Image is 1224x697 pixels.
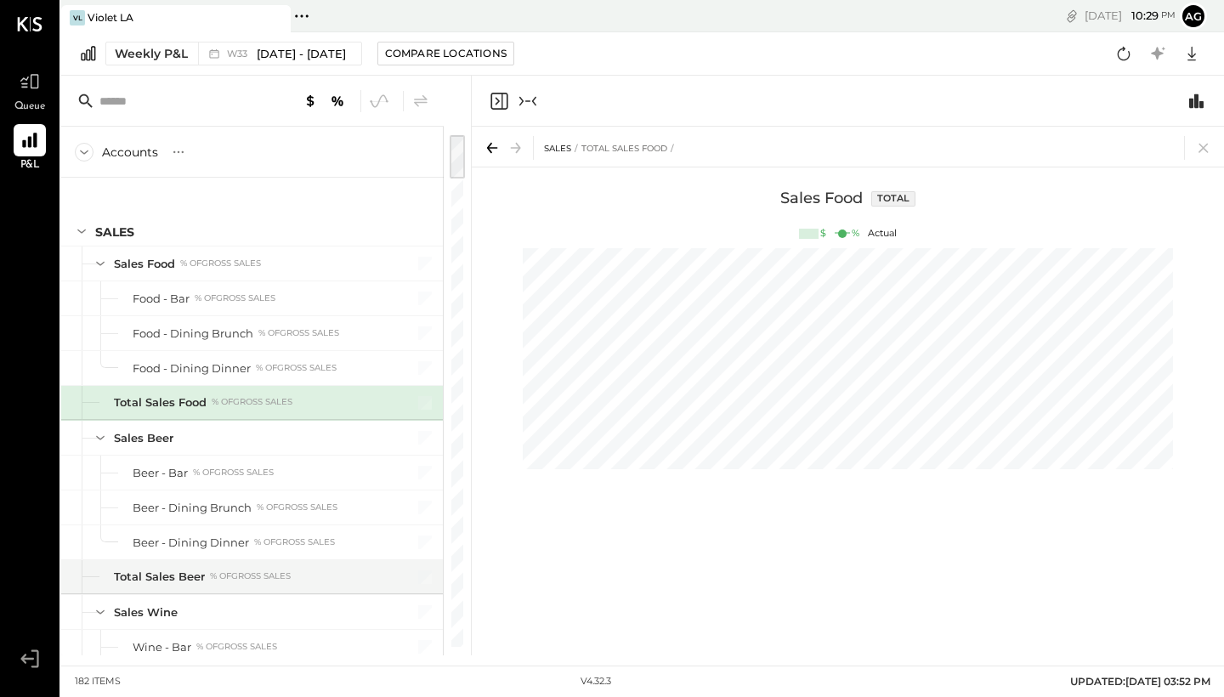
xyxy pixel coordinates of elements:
[133,535,249,551] div: Beer - Dining Dinner
[193,467,274,479] div: % of GROSS SALES
[195,292,275,304] div: % of GROSS SALES
[254,536,335,548] div: % of GROSS SALES
[196,641,277,653] div: % of GROSS SALES
[852,227,859,241] div: %
[75,675,121,688] div: 182 items
[95,224,134,241] div: SALES
[133,500,252,516] div: Beer - Dining Brunch
[518,91,538,111] button: Collapse panel (e)
[1,124,59,173] a: P&L
[581,143,667,155] div: Total Sales Food
[88,10,133,25] div: Violet LA
[1085,8,1176,24] div: [DATE]
[180,258,261,269] div: % of GROSS SALES
[385,46,507,60] div: Compare Locations
[133,465,188,481] div: Beer - Bar
[105,42,362,65] button: Weekly P&L W33[DATE] - [DATE]
[212,396,292,408] div: % of GROSS SALES
[472,188,1224,227] div: Sales Food
[489,91,509,111] button: Close panel
[70,10,85,25] div: VL
[377,42,514,65] button: Compare Locations
[114,256,175,272] div: Sales Food
[799,227,897,241] div: Actual
[820,227,826,241] div: $
[102,144,158,161] div: Accounts
[256,362,337,374] div: % of GROSS SALES
[1070,675,1210,688] span: UPDATED: [DATE] 03:52 PM
[210,570,291,582] div: % of GROSS SALES
[133,639,191,655] div: Wine - Bar
[871,191,915,207] div: Total
[20,158,40,173] span: P&L
[133,291,190,307] div: Food - Bar
[1180,3,1207,30] button: ag
[544,143,571,155] div: SALES
[257,46,346,62] span: [DATE] - [DATE]
[114,430,173,446] div: Sales Beer
[133,326,253,342] div: Food - Dining Brunch
[114,394,207,411] div: Total Sales Food
[581,675,611,688] div: v 4.32.3
[1,65,59,115] a: Queue
[1187,91,1207,111] button: Switch to Chart module
[1063,7,1080,25] div: copy link
[114,604,178,620] div: Sales Wine
[133,360,251,377] div: Food - Dining Dinner
[114,569,205,585] div: Total Sales Beer
[14,99,46,115] span: Queue
[257,501,337,513] div: % of GROSS SALES
[115,45,188,62] div: Weekly P&L
[258,327,339,339] div: % of GROSS SALES
[227,49,252,59] span: W33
